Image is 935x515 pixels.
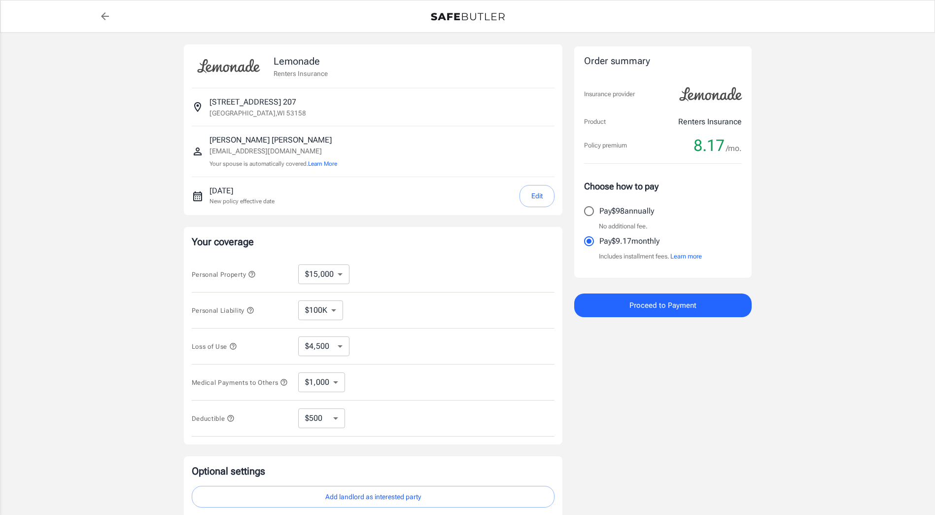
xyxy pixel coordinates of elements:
[584,54,742,69] div: Order summary
[308,159,337,168] button: Learn More
[726,142,742,155] span: /mo.
[599,205,654,217] p: Pay $98 annually
[192,190,204,202] svg: New policy start date
[192,376,288,388] button: Medical Payments to Others
[209,197,275,206] p: New policy effective date
[274,54,328,69] p: Lemonade
[209,185,275,197] p: [DATE]
[274,69,328,78] p: Renters Insurance
[678,116,742,128] p: Renters Insurance
[431,13,505,21] img: Back to quotes
[192,268,256,280] button: Personal Property
[599,252,702,261] p: Includes installment fees.
[519,185,554,207] button: Edit
[192,343,237,350] span: Loss of Use
[629,299,696,312] span: Proceed to Payment
[192,412,235,424] button: Deductible
[192,486,554,508] button: Add landlord as interested party
[192,307,254,314] span: Personal Liability
[209,146,337,156] p: [EMAIL_ADDRESS][DOMAIN_NAME]
[209,134,337,146] p: [PERSON_NAME] [PERSON_NAME]
[192,146,204,157] svg: Insured person
[209,96,296,108] p: [STREET_ADDRESS] 207
[192,101,204,113] svg: Insured address
[192,415,235,422] span: Deductible
[693,136,725,155] span: 8.17
[192,235,554,249] p: Your coverage
[599,221,648,231] p: No additional fee.
[192,271,256,278] span: Personal Property
[209,159,337,169] p: Your spouse is automatically covered.
[95,6,115,26] a: back to quotes
[670,252,702,261] button: Learn more
[584,180,742,193] p: Choose how to pay
[674,80,748,108] img: Lemonade
[192,340,237,352] button: Loss of Use
[584,89,635,99] p: Insurance provider
[599,235,659,247] p: Pay $9.17 monthly
[584,117,606,127] p: Product
[192,52,266,80] img: Lemonade
[192,464,554,478] p: Optional settings
[574,294,752,317] button: Proceed to Payment
[192,304,254,316] button: Personal Liability
[584,141,627,150] p: Policy premium
[192,379,288,386] span: Medical Payments to Others
[209,108,306,118] p: [GEOGRAPHIC_DATA] , WI 53158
